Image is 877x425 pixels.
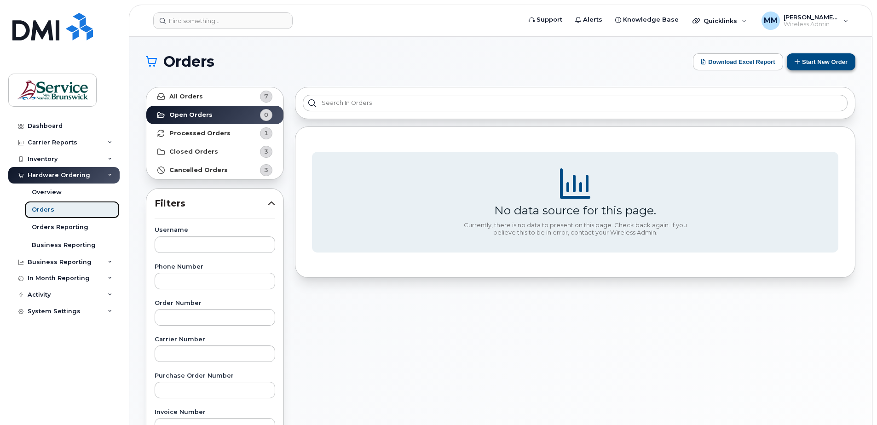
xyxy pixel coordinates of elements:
[146,161,283,179] a: Cancelled Orders3
[146,106,283,124] a: Open Orders0
[303,95,848,111] input: Search in orders
[693,53,783,70] button: Download Excel Report
[169,130,231,137] strong: Processed Orders
[169,93,203,100] strong: All Orders
[155,337,275,343] label: Carrier Number
[787,53,855,70] button: Start New Order
[460,222,690,236] div: Currently, there is no data to present on this page. Check back again. If you believe this to be ...
[163,55,214,69] span: Orders
[169,167,228,174] strong: Cancelled Orders
[494,203,656,217] div: No data source for this page.
[264,147,268,156] span: 3
[146,143,283,161] a: Closed Orders3
[264,92,268,101] span: 7
[169,148,218,155] strong: Closed Orders
[155,300,275,306] label: Order Number
[146,124,283,143] a: Processed Orders1
[155,373,275,379] label: Purchase Order Number
[264,166,268,174] span: 3
[155,409,275,415] label: Invoice Number
[146,87,283,106] a: All Orders7
[169,111,213,119] strong: Open Orders
[264,110,268,119] span: 0
[155,227,275,233] label: Username
[155,264,275,270] label: Phone Number
[155,197,268,210] span: Filters
[264,129,268,138] span: 1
